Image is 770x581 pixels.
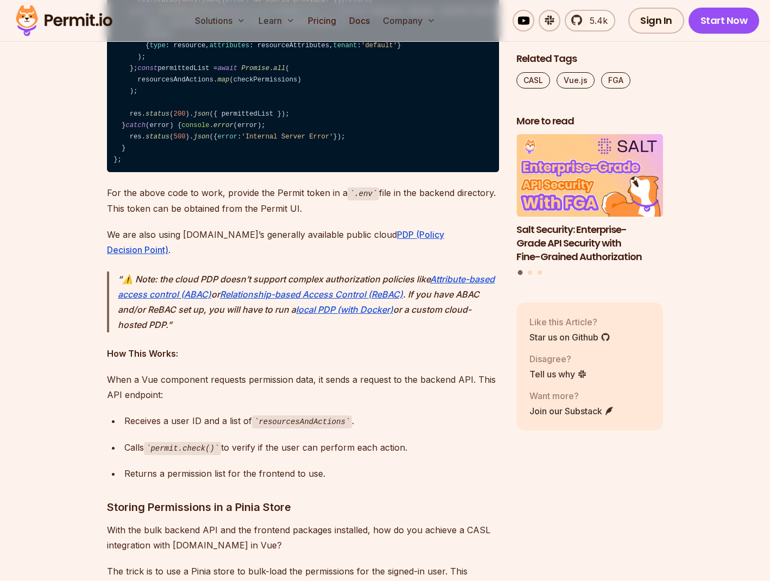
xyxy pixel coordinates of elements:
[529,389,614,402] p: Want more?
[528,270,532,275] button: Go to slide 2
[146,133,169,141] span: status
[107,522,499,553] p: With the bulk backend API and the frontend packages installed, how do you achieve a CASL integrat...
[601,72,630,89] a: FGA
[107,348,178,359] strong: How This Works:
[124,466,499,481] div: Returns a permission list for the frontend to use.
[529,331,610,344] a: Star us on Github
[516,223,663,263] h3: Salt Security: Enterprise-Grade API Security with Fine-Grained Authorization
[254,10,299,31] button: Learn
[193,110,209,118] span: json
[529,352,587,365] p: Disagree?
[146,110,169,118] span: status
[529,405,614,418] a: Join our Substack
[124,440,499,456] div: Calls to verify if the user can perform each action.
[174,133,186,141] span: 500
[137,65,157,72] span: const
[296,304,393,315] a: local PDP (with Docker)
[217,76,229,84] span: map
[516,72,550,89] a: CASL
[107,229,444,255] a: PDP (Policy Decision Point)
[149,42,165,49] span: type
[333,42,357,49] span: tenant
[516,135,663,277] div: Posts
[538,270,542,275] button: Go to slide 3
[689,8,760,34] a: Start Now
[518,270,523,275] button: Go to slide 1
[144,442,221,455] code: permit.check()
[125,122,146,129] span: catch
[348,187,379,200] code: .env
[361,42,397,49] span: 'default'
[304,10,340,31] a: Pricing
[273,65,285,72] span: all
[516,115,663,128] h2: More to read
[181,122,209,129] span: console
[220,289,403,300] a: Relationship-based Access Control (ReBAC)
[529,368,587,381] a: Tell us why
[118,274,495,300] a: Attribute-based access control (ABAC)
[557,72,595,89] a: Vue.js
[516,52,663,66] h2: Related Tags
[213,122,233,129] span: error
[11,2,117,39] img: Permit logo
[217,133,237,141] span: error
[252,415,352,428] code: resourcesAndActions
[107,498,499,516] h3: Storing Permissions in a Pinia Store
[107,372,499,402] p: When a Vue component requests permission data, it sends a request to the backend API. This API en...
[217,65,237,72] span: await
[242,65,269,72] span: Promise
[378,10,440,31] button: Company
[210,42,250,49] span: attributes
[628,8,684,34] a: Sign In
[529,315,610,329] p: Like this Article?
[516,135,663,264] li: 1 of 3
[193,133,209,141] span: json
[107,185,499,216] p: For the above code to work, provide the Permit token in a file in the backend directory. This tok...
[345,10,374,31] a: Docs
[516,135,663,264] a: Salt Security: Enterprise-Grade API Security with Fine-Grained AuthorizationSalt Security: Enterp...
[516,135,663,217] img: Salt Security: Enterprise-Grade API Security with Fine-Grained Authorization
[124,413,499,429] div: Receives a user ID and a list of .
[242,133,333,141] span: 'Internal Server Error'
[191,10,250,31] button: Solutions
[118,271,499,332] p: ⚠️ Note: the cloud PDP doesn’t support complex authorization policies like or . If you have ABAC ...
[565,10,615,31] a: 5.4k
[583,14,608,27] span: 5.4k
[174,110,186,118] span: 200
[107,227,499,257] p: We are also using [DOMAIN_NAME]’s generally available public cloud .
